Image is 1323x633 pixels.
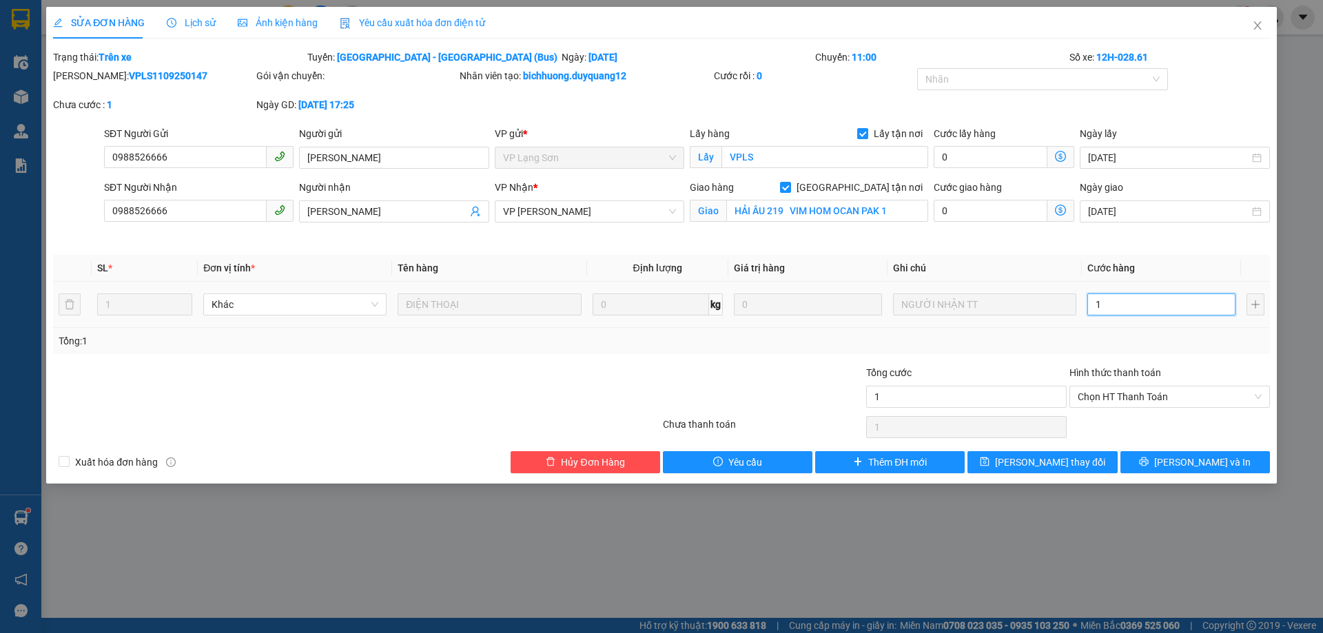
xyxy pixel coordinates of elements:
span: save [980,457,989,468]
span: Tên hàng [398,262,438,273]
input: Cước giao hàng [934,200,1047,222]
span: Ảnh kiện hàng [238,17,318,28]
span: Giao hàng [690,182,734,193]
span: Xuất hóa đơn hàng [70,455,163,470]
b: 0 [757,70,762,81]
span: Tổng cước [866,367,912,378]
div: Ngày: [560,50,814,65]
span: SỬA ĐƠN HÀNG [53,17,145,28]
span: Yêu cầu [728,455,762,470]
span: printer [1139,457,1149,468]
div: SĐT Người Gửi [104,126,294,141]
div: Người nhận [299,180,489,195]
span: Yêu cầu xuất hóa đơn điện tử [340,17,485,28]
label: Ngày lấy [1080,128,1117,139]
span: close [1252,20,1263,31]
span: plus [853,457,863,468]
span: picture [238,18,247,28]
span: Định lượng [633,262,682,273]
input: Cước lấy hàng [934,146,1047,168]
b: [DATE] 17:25 [298,99,354,110]
span: edit [53,18,63,28]
div: Chưa thanh toán [661,417,865,441]
button: save[PERSON_NAME] thay đổi [967,451,1117,473]
span: info-circle [166,457,176,467]
input: Ngày lấy [1088,150,1249,165]
button: printer[PERSON_NAME] và In [1120,451,1270,473]
div: SĐT Người Nhận [104,180,294,195]
span: phone [274,205,285,216]
div: Gói vận chuyển: [256,68,457,83]
label: Cước lấy hàng [934,128,996,139]
div: Người gửi [299,126,489,141]
input: 0 [734,293,882,315]
div: Trạng thái: [52,50,306,65]
input: Lấy tận nơi [721,146,928,168]
input: VD: Bàn, Ghế [398,293,581,315]
span: Cước hàng [1087,262,1135,273]
button: Close [1238,7,1277,45]
span: Lấy tận nơi [868,126,928,141]
div: Chưa cước : [53,97,254,112]
label: Hình thức thanh toán [1069,367,1161,378]
div: Cước rồi : [714,68,914,83]
span: VP Lạng Sơn [503,147,676,168]
span: [GEOGRAPHIC_DATA] tận nơi [791,180,928,195]
span: Đơn vị tính [203,262,255,273]
span: VP Nhận [495,182,533,193]
b: Trên xe [99,52,132,63]
label: Cước giao hàng [934,182,1002,193]
div: Số xe: [1068,50,1271,65]
div: Ngày GD: [256,97,457,112]
b: VPLS1109250147 [129,70,207,81]
div: [PERSON_NAME]: [53,68,254,83]
div: Tuyến: [306,50,560,65]
button: delete [59,293,81,315]
div: VP gửi [495,126,684,141]
span: dollar-circle [1055,205,1066,216]
span: VP Minh Khai [503,201,676,222]
input: Giao tận nơi [726,200,928,222]
span: dollar-circle [1055,151,1066,162]
b: 11:00 [852,52,876,63]
span: Thêm ĐH mới [868,455,927,470]
div: Chuyến: [814,50,1068,65]
img: icon [340,18,351,29]
span: clock-circle [167,18,176,28]
span: Lịch sử [167,17,216,28]
span: [PERSON_NAME] và In [1154,455,1251,470]
b: 1 [107,99,112,110]
b: 12H-028.61 [1096,52,1148,63]
span: Hủy Đơn Hàng [561,455,624,470]
b: bichhuong.duyquang12 [523,70,626,81]
button: plusThêm ĐH mới [815,451,965,473]
span: Lấy [690,146,721,168]
input: Ngày giao [1088,204,1249,219]
span: user-add [470,206,481,217]
div: Nhân viên tạo: [460,68,711,83]
span: exclamation-circle [713,457,723,468]
th: Ghi chú [888,255,1082,282]
span: [PERSON_NAME] thay đổi [995,455,1105,470]
span: delete [546,457,555,468]
span: kg [709,293,723,315]
span: phone [274,151,285,162]
input: Ghi Chú [893,293,1076,315]
span: SL [97,262,108,273]
span: Chọn HT Thanh Toán [1078,386,1262,407]
button: plus [1247,293,1264,315]
b: [GEOGRAPHIC_DATA] - [GEOGRAPHIC_DATA] (Bus) [337,52,557,63]
span: Giá trị hàng [734,262,785,273]
button: exclamation-circleYêu cầu [663,451,812,473]
label: Ngày giao [1080,182,1123,193]
b: [DATE] [588,52,617,63]
span: Giao [690,200,726,222]
span: Khác [212,294,378,315]
div: Tổng: 1 [59,333,511,349]
span: Lấy hàng [690,128,730,139]
button: deleteHủy Đơn Hàng [511,451,660,473]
